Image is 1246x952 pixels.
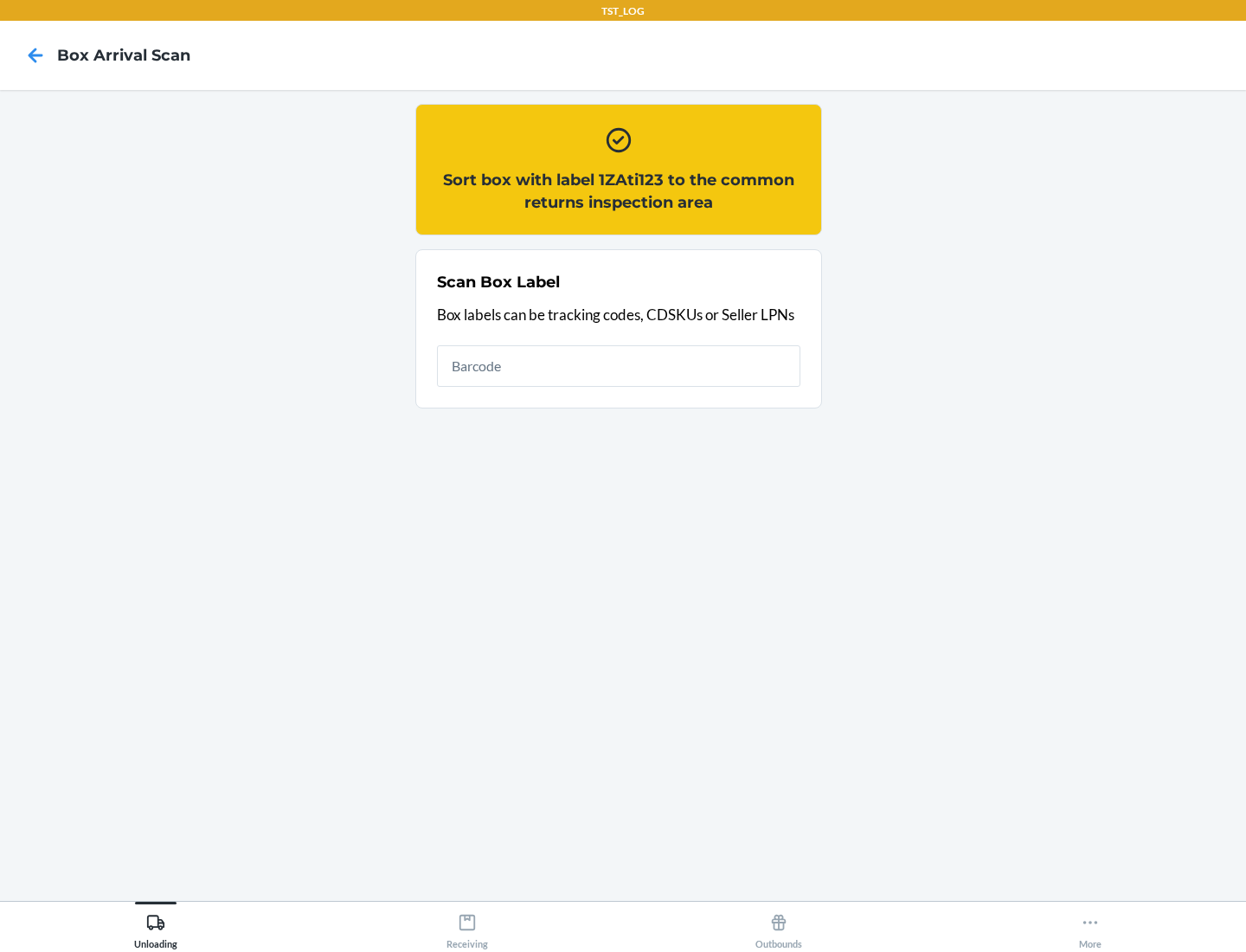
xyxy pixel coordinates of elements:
[1079,906,1101,949] div: More
[437,169,800,214] h2: Sort box with label 1ZAti123 to the common returns inspection area
[437,345,800,387] input: Barcode
[623,902,934,949] button: Outbounds
[57,44,190,67] h4: Box Arrival Scan
[437,271,560,293] h2: Scan Box Label
[446,906,488,949] div: Receiving
[437,304,800,326] p: Box labels can be tracking codes, CDSKUs or Seller LPNs
[755,906,802,949] div: Outbounds
[934,902,1246,949] button: More
[311,902,623,949] button: Receiving
[134,906,177,949] div: Unloading
[601,3,645,19] p: TST_LOG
